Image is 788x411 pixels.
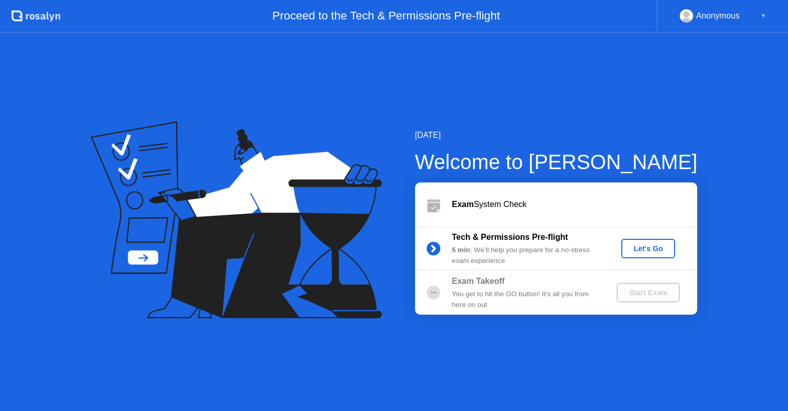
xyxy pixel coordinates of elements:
[452,277,505,285] b: Exam Takeoff
[621,289,676,297] div: Start Exam
[617,283,680,302] button: Start Exam
[415,147,698,177] div: Welcome to [PERSON_NAME]
[452,245,600,266] div: : We’ll help you prepare for a no-stress exam experience
[761,9,766,23] div: ▼
[415,129,698,141] div: [DATE]
[452,198,697,211] div: System Check
[452,233,568,241] b: Tech & Permissions Pre-flight
[625,244,671,253] div: Let's Go
[452,200,474,209] b: Exam
[696,9,740,23] div: Anonymous
[621,239,675,258] button: Let's Go
[452,289,600,310] div: You get to hit the GO button! It’s all you from here on out
[452,246,470,254] b: 5 min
